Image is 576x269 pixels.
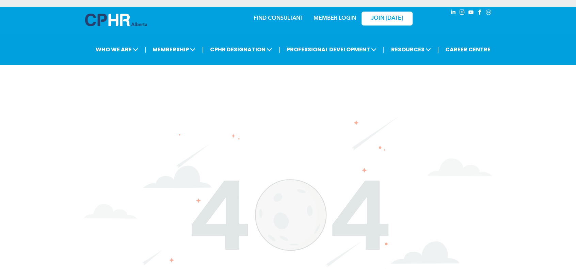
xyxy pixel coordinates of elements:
[145,43,146,56] li: |
[202,43,204,56] li: |
[458,9,466,18] a: instagram
[485,9,492,18] a: Social network
[449,9,457,18] a: linkedin
[278,43,280,56] li: |
[208,43,274,56] span: CPHR DESIGNATION
[383,43,385,56] li: |
[371,15,403,22] span: JOIN [DATE]
[389,43,433,56] span: RESOURCES
[467,9,475,18] a: youtube
[314,16,356,21] a: MEMBER LOGIN
[362,12,413,26] a: JOIN [DATE]
[443,43,493,56] a: CAREER CENTRE
[85,14,147,26] img: A blue and white logo for cp alberta
[437,43,439,56] li: |
[150,43,197,56] span: MEMBERSHIP
[476,9,483,18] a: facebook
[285,43,379,56] span: PROFESSIONAL DEVELOPMENT
[254,16,303,21] a: FIND CONSULTANT
[94,43,140,56] span: WHO WE ARE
